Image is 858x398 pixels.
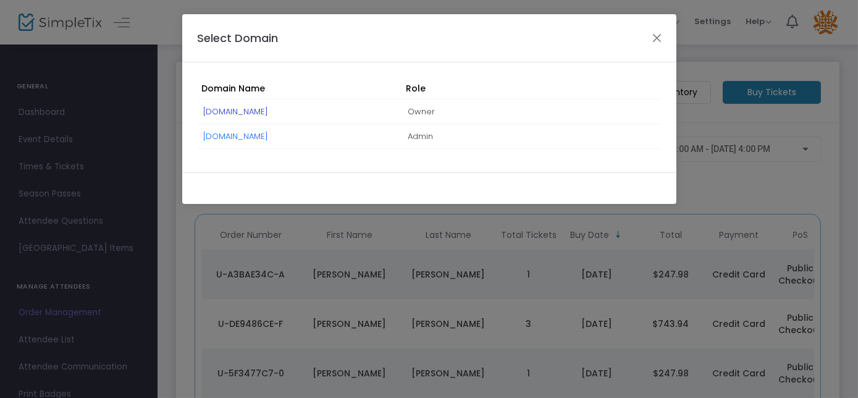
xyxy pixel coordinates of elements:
a: [DOMAIN_NAME] [203,130,268,142]
button: Close [649,30,665,46]
span: Admin [408,123,433,150]
span: Owner [408,98,435,125]
h4: Select Domain [198,30,279,46]
th: Role [402,78,660,99]
a: [DOMAIN_NAME] [203,106,268,117]
th: Domain Name [198,78,402,99]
